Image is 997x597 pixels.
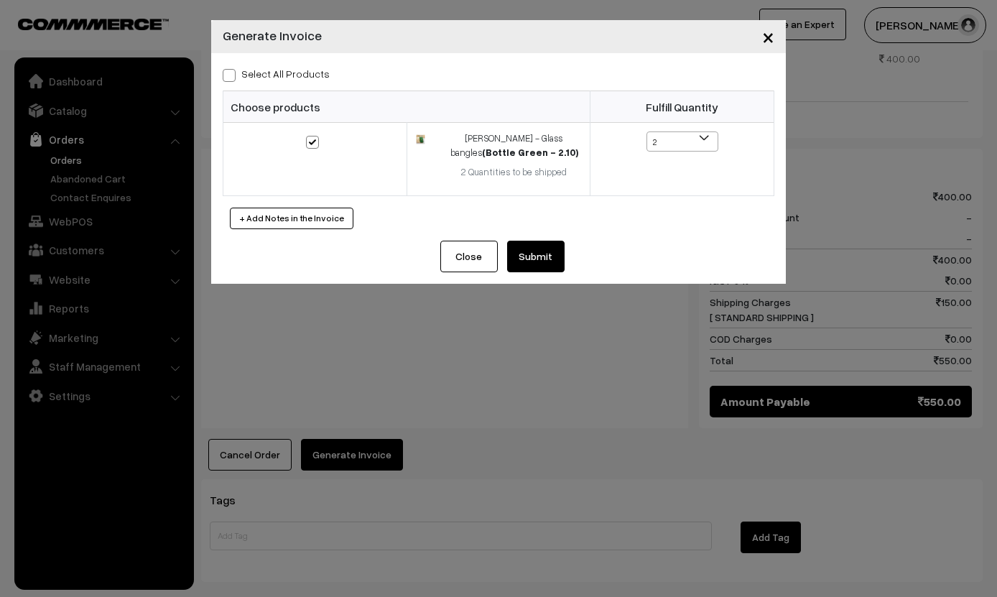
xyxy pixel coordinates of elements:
img: 17359165818167bottle-green.jpg [416,134,425,144]
button: Close [751,14,786,59]
div: [PERSON_NAME] - Glass bangles [447,131,581,159]
button: Close [440,241,498,272]
button: Submit [507,241,565,272]
button: + Add Notes in the Invoice [230,208,353,229]
th: Choose products [223,91,590,123]
div: 2 Quantities to be shipped [447,165,581,180]
h4: Generate Invoice [223,26,322,45]
span: × [762,23,774,50]
th: Fulfill Quantity [590,91,774,123]
span: 2 [646,131,718,152]
label: Select all Products [223,66,330,81]
strong: (Bottle Green - 2.10) [482,147,578,158]
span: 2 [647,132,718,152]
